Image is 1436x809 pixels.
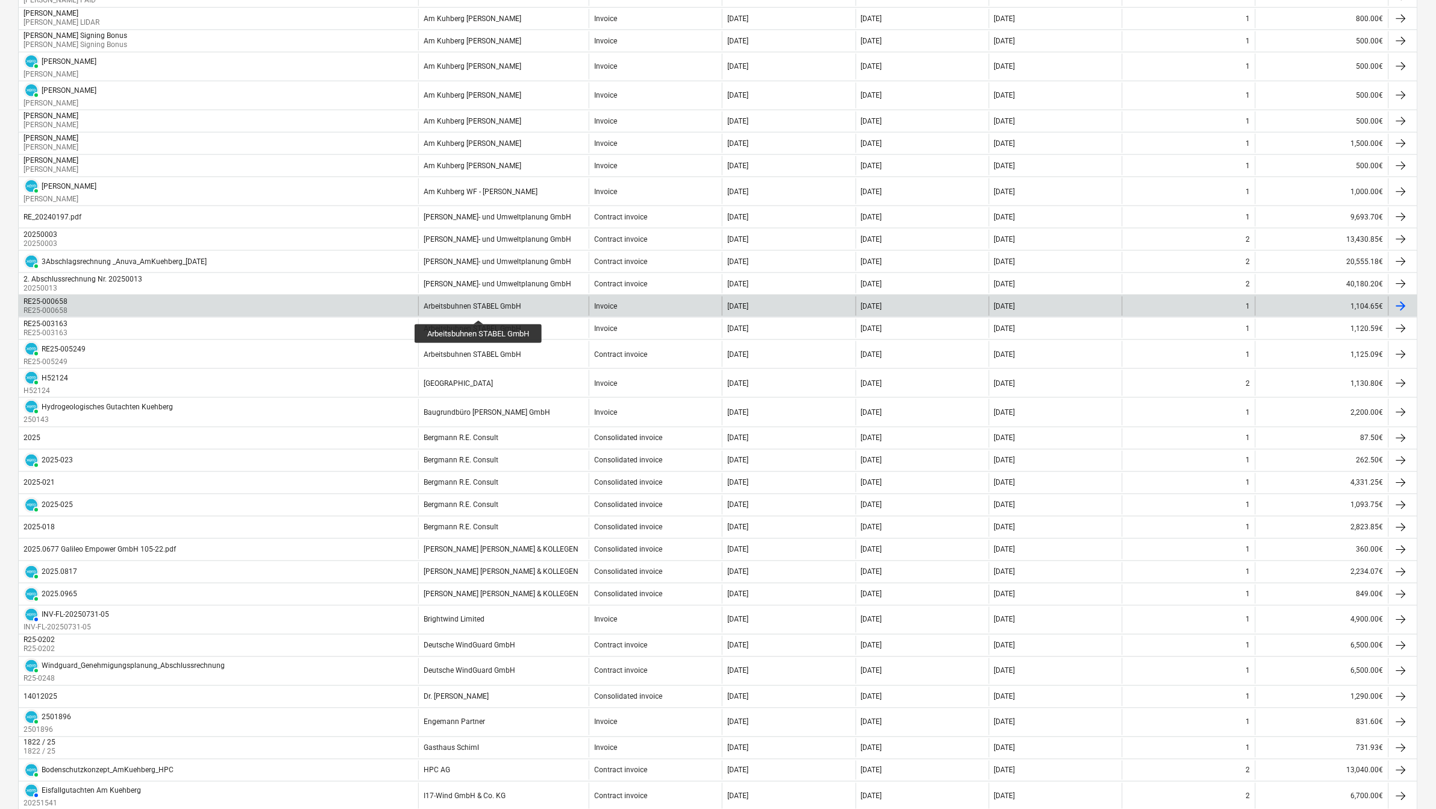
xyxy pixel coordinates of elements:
div: RE25-005249 [42,345,86,353]
p: 20250003 [24,239,60,249]
div: Invoice [594,37,617,45]
div: Arbeitsbuhnen STABEL GmbH [424,350,521,359]
div: [DATE] [727,501,748,509]
div: 1,093.75€ [1255,496,1388,515]
div: Invoice [594,302,617,310]
div: [DATE] [994,434,1015,442]
div: 2 [1246,257,1250,266]
div: Invoice has been synced with Xero and its status is currently PAID [24,564,39,580]
div: [DATE] [994,91,1015,99]
div: [DATE] [861,456,882,465]
div: RE_20240197.pdf [24,213,81,221]
div: [DATE] [861,479,882,487]
div: [DATE] [727,456,748,465]
div: Invoice [594,139,617,148]
div: [DATE] [727,257,748,266]
div: Invoice has been synced with Xero and its status is currently PAID [24,399,39,415]
div: 1 [1246,62,1250,71]
div: Consolidated invoice [594,590,662,599]
div: [DATE] [861,37,882,45]
div: Consolidated invoice [594,456,662,465]
p: H52124 [24,386,68,396]
div: 831.60€ [1255,710,1388,735]
div: Am Kuhberg [PERSON_NAME] [424,62,521,71]
div: 1,120.59€ [1255,319,1388,338]
div: [DATE] [727,324,748,333]
p: 250143 [24,415,173,425]
img: xero.svg [25,256,37,268]
div: 6,700.00€ [1255,783,1388,809]
div: Contract invoice [594,257,647,266]
div: 87.50€ [1255,429,1388,448]
div: [DATE] [994,641,1015,650]
div: Am Kuhberg [PERSON_NAME] [424,139,521,148]
div: [DATE] [994,139,1015,148]
div: [PERSON_NAME] [24,134,78,142]
p: [PERSON_NAME] [24,142,81,153]
div: [DATE] [861,615,882,624]
div: [DATE] [861,501,882,509]
div: [DATE] [861,523,882,532]
div: 800.00€ [1255,9,1388,28]
div: Invoice has been synced with Xero and its status is currently PAID [24,341,39,357]
div: [DATE] [727,479,748,487]
div: [DATE] [994,667,1015,675]
div: Contract invoice [594,641,647,650]
div: [DATE] [994,615,1015,624]
div: [DATE] [994,693,1015,701]
div: [DATE] [727,37,748,45]
div: Invoice [594,14,617,23]
img: xero.svg [25,343,37,355]
div: [PERSON_NAME] [42,86,96,95]
div: 1 [1246,91,1250,99]
div: [DATE] [994,62,1015,71]
div: 1 [1246,568,1250,576]
div: 500.00€ [1255,83,1388,109]
img: xero.svg [25,455,37,467]
div: 1 [1246,14,1250,23]
div: Windguard_Genehmigungsplanung_Abschlussrechnung [42,662,225,670]
div: [DATE] [727,693,748,701]
div: 1 [1246,479,1250,487]
p: [PERSON_NAME] [24,165,81,175]
div: [DATE] [861,718,882,726]
div: [DATE] [861,62,882,71]
img: xero.svg [25,566,37,578]
div: Invoice [594,117,617,125]
div: Invoice [594,408,617,417]
div: Invoice has been synced with Xero and its status is currently PAID [24,178,39,194]
div: 20,555.18€ [1255,252,1388,271]
div: Am Kuhberg [PERSON_NAME] [424,162,521,170]
p: [PERSON_NAME] [24,120,81,130]
p: 20250013 [24,283,145,294]
div: 1 [1246,744,1250,752]
div: [DATE] [727,523,748,532]
div: 2. Abschlussrechnung Nr. 20250013 [24,275,142,283]
div: Deutsche WindGuard GmbH [424,641,515,650]
div: 2 [1246,235,1250,244]
div: Gasthaus Schiml [424,744,479,752]
div: Invoice [594,615,617,624]
div: [DATE] [727,718,748,726]
div: 2025-023 [42,456,73,465]
div: 2,234.07€ [1255,562,1388,582]
div: [DATE] [994,501,1015,509]
div: RE25-003163 [24,320,67,328]
div: 2025 [24,434,40,442]
div: [DATE] [861,280,882,288]
div: 849.00€ [1255,585,1388,604]
div: 2501896 [42,713,71,722]
div: 13,430.85€ [1255,230,1388,249]
div: [DATE] [861,187,882,196]
p: RE25-003163 [24,328,70,338]
div: [DATE] [861,91,882,99]
div: 262.50€ [1255,451,1388,470]
div: [DATE] [727,667,748,675]
div: Bergmann R.E. Consult [424,479,498,487]
div: Am Kuhberg [PERSON_NAME] [424,91,521,99]
div: Brightwind Limited [424,615,484,624]
div: [DATE] [861,641,882,650]
div: 500.00€ [1255,112,1388,131]
div: [DATE] [727,546,748,554]
img: xero.svg [25,180,37,192]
